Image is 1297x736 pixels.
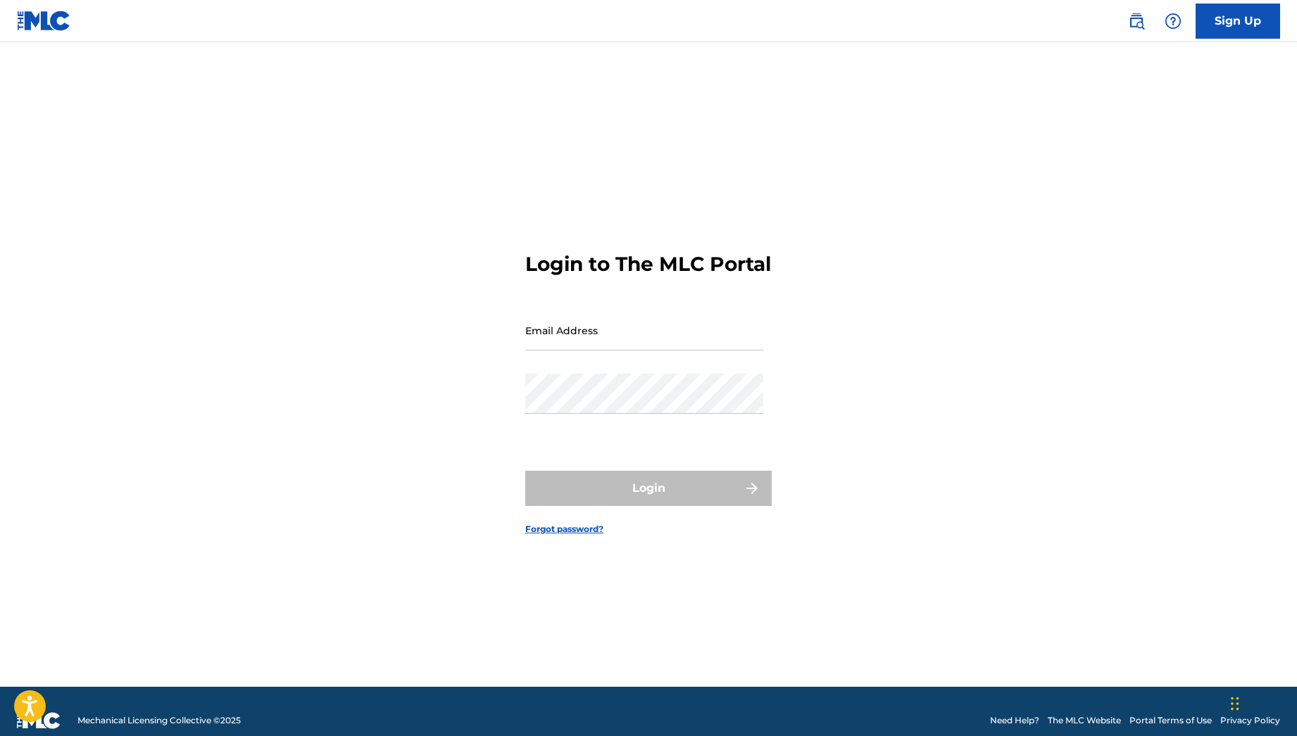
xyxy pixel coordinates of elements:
a: Public Search [1122,7,1151,35]
div: Drag [1231,683,1239,725]
div: Help [1159,7,1187,35]
img: logo [17,712,61,729]
a: Sign Up [1196,4,1280,39]
h3: Login to The MLC Portal [525,252,771,277]
iframe: Chat Widget [1227,668,1297,736]
a: The MLC Website [1048,714,1121,727]
img: help [1165,13,1182,30]
a: Portal Terms of Use [1129,714,1212,727]
a: Need Help? [990,714,1039,727]
a: Privacy Policy [1220,714,1280,727]
img: MLC Logo [17,11,71,31]
span: Mechanical Licensing Collective © 2025 [77,714,241,727]
a: Forgot password? [525,523,603,535]
img: search [1128,13,1145,30]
